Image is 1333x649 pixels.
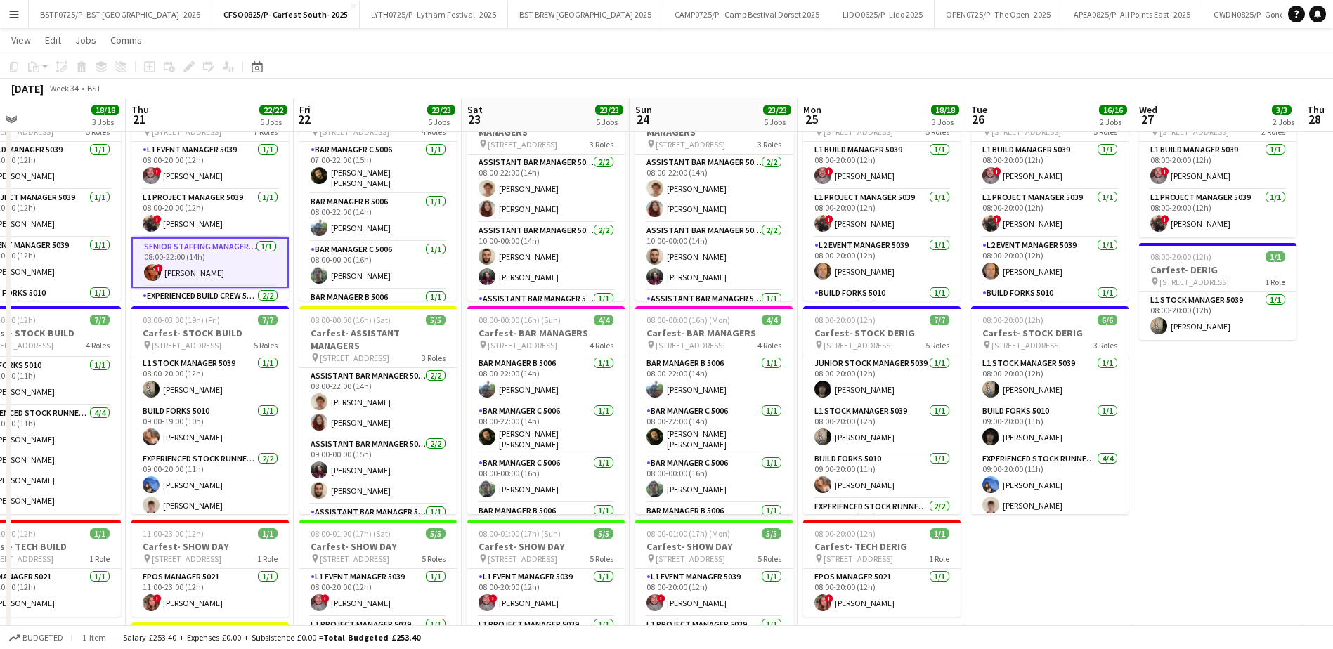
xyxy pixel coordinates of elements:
button: APEA0825/P- All Points East- 2025 [1062,1,1202,28]
span: 1 item [77,632,111,643]
span: Budgeted [22,633,63,643]
button: LYTH0725/P- Lytham Festival- 2025 [360,1,508,28]
span: Jobs [75,34,96,46]
a: Edit [39,31,67,49]
button: CAMP0725/P - Camp Bestival Dorset 2025 [663,1,831,28]
button: LIDO0625/P- Lido 2025 [831,1,935,28]
span: View [11,34,31,46]
a: Jobs [70,31,102,49]
div: [DATE] [11,81,44,96]
span: Total Budgeted £253.40 [323,632,420,643]
button: BSTF0725/P- BST [GEOGRAPHIC_DATA]- 2025 [29,1,212,28]
div: Salary £253.40 + Expenses £0.00 + Subsistence £0.00 = [123,632,420,643]
a: View [6,31,37,49]
a: Comms [105,31,148,49]
div: BST [87,83,101,93]
span: Edit [45,34,61,46]
button: CFSO0825/P- Carfest South- 2025 [212,1,360,28]
button: Budgeted [7,630,65,645]
span: Comms [110,34,142,46]
button: OPEN0725/P- The Open- 2025 [935,1,1062,28]
span: Week 34 [46,83,82,93]
button: BST BREW [GEOGRAPHIC_DATA] 2025 [508,1,663,28]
